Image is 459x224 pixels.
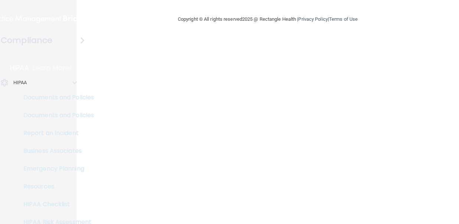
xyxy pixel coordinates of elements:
p: Documents and Policies [5,112,106,119]
p: Learn More! [33,63,72,72]
p: Documents and Policies [5,94,106,101]
div: Copyright © All rights reserved 2025 @ Rectangle Health | | [132,7,403,31]
p: Business Associates [5,147,106,155]
p: HIPAA [13,78,27,87]
a: Privacy Policy [298,16,328,22]
a: Terms of Use [329,16,358,22]
p: HIPAA [10,63,29,72]
h4: Compliance [1,35,52,46]
p: Report an Incident [5,129,106,137]
p: HIPAA Checklist [5,201,106,208]
p: Resources [5,183,106,190]
p: Emergency Planning [5,165,106,172]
